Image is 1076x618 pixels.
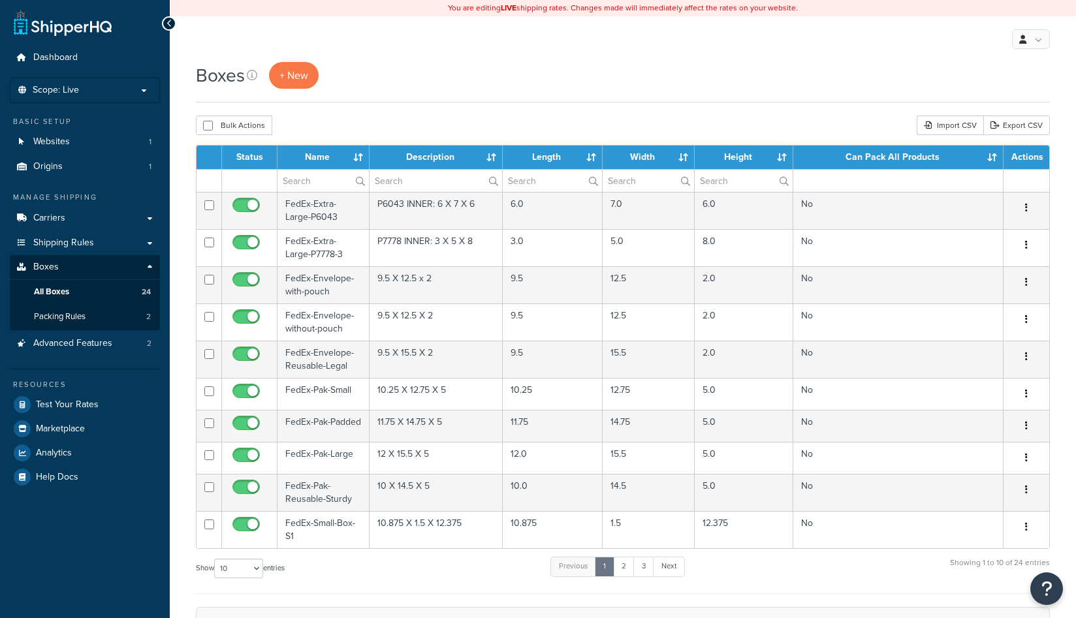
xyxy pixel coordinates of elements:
a: Analytics [10,441,160,465]
td: P7778 INNER: 3 X 5 X 8 [370,229,503,266]
a: Dashboard [10,46,160,70]
span: Websites [33,136,70,147]
td: 12.375 [695,511,793,548]
td: 6.0 [695,192,793,229]
td: FedEx-Pak-Small [277,378,370,410]
td: FedEx-Envelope-without-pouch [277,303,370,341]
li: Carriers [10,206,160,230]
div: Showing 1 to 10 of 24 entries [950,555,1050,583]
b: LIVE [501,2,516,14]
a: Advanced Features 2 [10,332,160,356]
a: Shipping Rules [10,231,160,255]
span: 24 [142,286,151,298]
td: 9.5 X 12.5 X 2 [370,303,503,341]
div: Basic Setup [10,116,160,127]
a: Websites 1 [10,130,160,154]
span: Carriers [33,213,65,224]
td: FedEx-Pak-Reusable-Sturdy [277,474,370,511]
td: 9.5 [503,303,603,341]
td: 2.0 [695,303,793,341]
th: Status [222,146,277,169]
span: Origins [33,161,63,172]
td: 9.5 X 12.5 x 2 [370,266,503,303]
td: 14.5 [603,474,695,511]
a: Origins 1 [10,155,160,179]
button: Open Resource Center [1030,572,1063,605]
td: 5.0 [695,378,793,410]
span: Scope: Live [33,85,79,96]
td: 1.5 [603,511,695,548]
td: 5.0 [695,410,793,442]
td: No [793,511,1004,548]
a: 2 [613,557,635,576]
td: 15.5 [603,341,695,378]
td: 5.0 [603,229,695,266]
td: 10.25 X 12.75 X 5 [370,378,503,410]
td: 10.875 X 1.5 X 12.375 [370,511,503,548]
span: Packing Rules [34,311,86,322]
input: Search [503,170,602,192]
label: Show entries [196,559,285,578]
td: FedEx-Envelope-Reusable-Legal [277,341,370,378]
th: Description : activate to sort column ascending [370,146,503,169]
li: Advanced Features [10,332,160,356]
td: No [793,192,1004,229]
td: No [793,442,1004,474]
span: Analytics [36,448,72,459]
td: No [793,341,1004,378]
a: Previous [550,557,596,576]
span: Boxes [33,262,59,273]
span: + New [279,68,308,83]
td: 2.0 [695,341,793,378]
td: FedEx-Envelope-with-pouch [277,266,370,303]
a: Packing Rules 2 [10,305,160,329]
li: All Boxes [10,280,160,304]
span: 2 [146,311,151,322]
span: Shipping Rules [33,238,94,249]
td: 10.25 [503,378,603,410]
button: Bulk Actions [196,116,272,135]
td: 15.5 [603,442,695,474]
td: 8.0 [695,229,793,266]
td: 12.75 [603,378,695,410]
input: Search [695,170,793,192]
a: 3 [633,557,654,576]
th: Height : activate to sort column ascending [695,146,793,169]
div: Resources [10,379,160,390]
td: 14.75 [603,410,695,442]
td: FedEx-Extra-Large-P7778-3 [277,229,370,266]
li: Origins [10,155,160,179]
td: 11.75 X 14.75 X 5 [370,410,503,442]
a: Export CSV [983,116,1050,135]
td: 10 X 14.5 X 5 [370,474,503,511]
td: 3.0 [503,229,603,266]
td: FedEx-Extra-Large-P6043 [277,192,370,229]
td: No [793,474,1004,511]
div: Manage Shipping [10,192,160,203]
select: Showentries [214,559,263,578]
a: + New [269,62,319,89]
span: Test Your Rates [36,399,99,410]
span: 1 [149,136,151,147]
th: Can Pack All Products : activate to sort column ascending [793,146,1004,169]
a: Next [653,557,685,576]
a: Boxes [10,255,160,279]
td: 9.5 X 15.5 X 2 [370,341,503,378]
td: FedEx-Pak-Large [277,442,370,474]
li: Test Your Rates [10,393,160,416]
input: Search [603,170,694,192]
li: Boxes [10,255,160,330]
span: 1 [149,161,151,172]
th: Length : activate to sort column ascending [503,146,603,169]
li: Packing Rules [10,305,160,329]
td: 12 X 15.5 X 5 [370,442,503,474]
td: No [793,266,1004,303]
td: 6.0 [503,192,603,229]
li: Help Docs [10,465,160,489]
div: Import CSV [917,116,983,135]
th: Name : activate to sort column ascending [277,146,370,169]
a: Marketplace [10,417,160,440]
